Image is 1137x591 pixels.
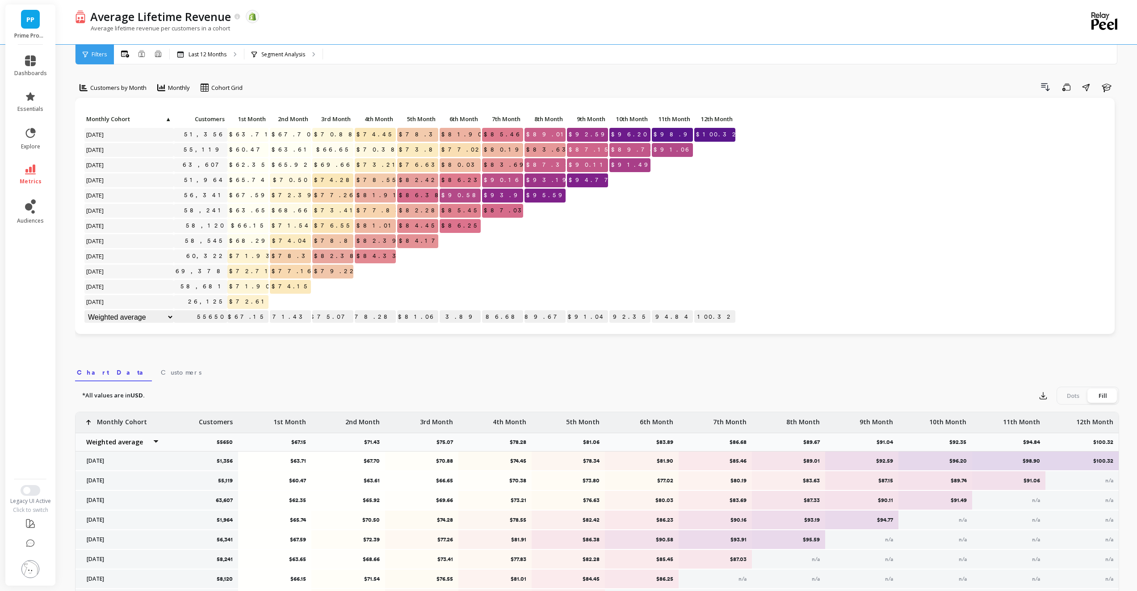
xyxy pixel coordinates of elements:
p: $86.38 [537,536,600,543]
span: $78.34 [397,128,447,141]
div: Toggle SortBy [524,113,566,127]
p: $81.91 [464,536,526,543]
p: $75.07 [312,310,353,324]
span: audiences [17,217,44,224]
span: $96.20 [609,128,650,141]
p: $73.21 [464,497,526,504]
p: $93.19 [758,516,820,523]
span: Filters [92,51,107,58]
p: $90.11 [831,497,893,504]
p: 11th Month [652,113,693,125]
span: n/a [1032,497,1040,503]
div: Toggle SortBy [84,113,126,127]
p: $100.32 [1051,457,1113,464]
span: $72.61 [227,295,271,308]
span: [DATE] [84,280,106,293]
p: Prime Prometics™ [14,32,47,39]
span: $74.15 [270,280,312,293]
p: $80.03 [611,497,673,504]
p: $92.35 [949,439,972,446]
span: Chart Data [77,368,150,377]
p: $70.88 [391,457,453,464]
span: $66.65 [315,143,353,156]
div: Toggle SortBy [482,113,524,127]
p: 5th Month [397,113,438,125]
p: $98.90 [978,457,1040,464]
p: $78.28 [510,439,532,446]
span: $100.32 [694,128,741,141]
p: 3rd Month [312,113,353,125]
p: Average lifetime revenue per customers in a cohort [75,24,230,32]
div: Toggle SortBy [354,113,397,127]
span: metrics [20,178,42,185]
p: $63.65 [244,556,306,563]
span: [DATE] [84,158,106,172]
span: $78.31 [270,249,320,263]
span: n/a [1105,497,1113,503]
span: $63.61 [270,143,313,156]
span: 11th Month [654,115,690,122]
p: Monthly Cohort [97,412,147,426]
p: $71.43 [364,439,385,446]
span: $72.71 [227,265,274,278]
span: [DATE] [84,173,106,187]
p: $70.50 [317,516,379,523]
span: [DATE] [84,128,106,141]
a: 56,341 [182,189,227,202]
span: $77.83 [355,204,407,217]
span: $60.47 [227,143,269,156]
p: $68.66 [317,556,379,563]
span: $82.28 [397,204,443,217]
span: $72.39 [270,189,319,202]
span: $73.41 [312,204,359,217]
p: $91.04 [877,439,898,446]
span: $71.54 [270,219,313,232]
span: $87.15 [567,143,613,156]
span: ▲ [164,115,171,122]
p: 55,119 [218,477,233,484]
p: $81.06 [397,310,438,324]
span: 10th Month [611,115,648,122]
p: 51,964 [217,516,233,523]
span: explore [21,143,40,150]
p: 58,241 [217,556,233,563]
p: $83.89 [440,310,481,324]
p: $73.41 [391,556,453,563]
p: 4th Month [493,412,526,426]
p: $78.55 [464,516,526,523]
p: 7th Month [482,113,523,125]
div: Toggle SortBy [651,113,694,127]
span: $74.28 [312,173,358,187]
span: $94.77 [567,173,617,187]
p: $67.15 [227,310,269,324]
a: 60,322 [185,249,227,263]
p: $91.06 [978,477,1040,484]
span: n/a [959,556,967,562]
span: $78.55 [355,173,401,187]
span: $85.46 [482,128,524,141]
span: $68.29 [227,234,273,248]
span: n/a [812,556,820,562]
span: $87.33 [524,158,577,172]
p: 2nd Month [345,412,380,426]
p: 56,341 [217,536,233,543]
span: $78.84 [312,234,362,248]
span: [DATE] [84,143,106,156]
span: $81.90 [440,128,485,141]
p: [DATE] [81,516,159,523]
p: $92.35 [609,310,650,324]
a: 58,241 [182,204,227,217]
p: 2nd Month [270,113,311,125]
p: $89.74 [904,477,966,484]
span: [DATE] [84,265,106,278]
p: 9th Month [567,113,608,125]
p: $63.61 [317,477,379,484]
p: $70.38 [464,477,526,484]
span: n/a [1105,477,1113,484]
p: $81.06 [583,439,605,446]
span: $76.55 [312,219,355,232]
a: 63,607 [181,158,227,172]
span: $89.74 [609,143,659,156]
p: $72.39 [317,536,379,543]
p: $78.34 [537,457,600,464]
